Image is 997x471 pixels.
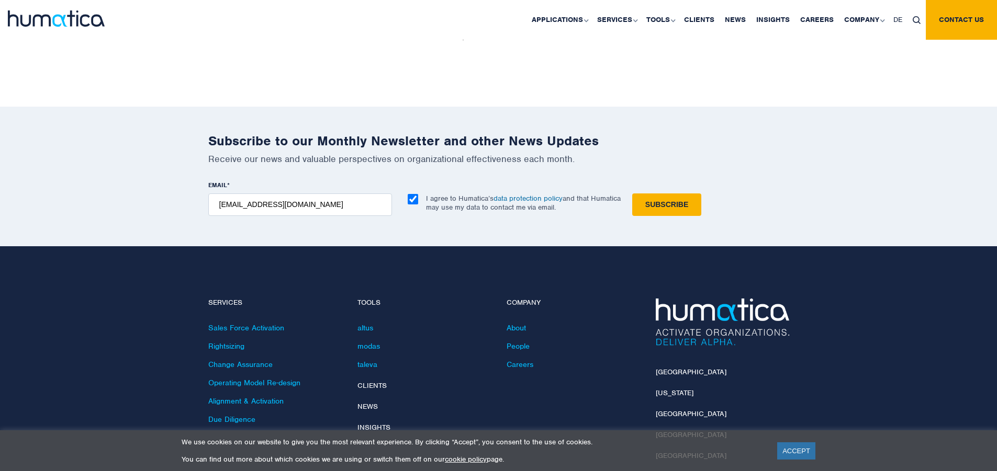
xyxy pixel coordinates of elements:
[357,298,491,307] h4: Tools
[426,194,621,212] p: I agree to Humatica’s and that Humatica may use my data to contact me via email.
[656,298,789,346] img: Humatica
[777,442,815,459] a: ACCEPT
[208,360,273,369] a: Change Assurance
[507,341,530,351] a: People
[632,193,701,216] input: Subscribe
[208,181,227,189] span: EMAIL
[208,378,300,387] a: Operating Model Re-design
[8,10,105,27] img: logo
[357,341,380,351] a: modas
[208,415,255,424] a: Due Diligence
[913,16,921,24] img: search_icon
[656,409,726,418] a: [GEOGRAPHIC_DATA]
[893,15,902,24] span: DE
[507,323,526,332] a: About
[208,133,789,149] h2: Subscribe to our Monthly Newsletter and other News Updates
[656,367,726,376] a: [GEOGRAPHIC_DATA]
[182,455,764,464] p: You can find out more about which cookies we are using or switch them off on our page.
[507,360,533,369] a: Careers
[408,194,418,204] input: I agree to Humatica’sdata protection policyand that Humatica may use my data to contact me via em...
[357,323,373,332] a: altus
[357,360,377,369] a: taleva
[357,402,378,411] a: News
[494,194,563,203] a: data protection policy
[507,298,640,307] h4: Company
[208,193,392,216] input: name@company.com
[445,455,487,464] a: cookie policy
[208,153,789,165] p: Receive our news and valuable perspectives on organizational effectiveness each month.
[357,423,390,432] a: Insights
[182,438,764,446] p: We use cookies on our website to give you the most relevant experience. By clicking “Accept”, you...
[357,381,387,390] a: Clients
[208,298,342,307] h4: Services
[208,341,244,351] a: Rightsizing
[656,388,693,397] a: [US_STATE]
[208,396,284,406] a: Alignment & Activation
[208,323,284,332] a: Sales Force Activation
